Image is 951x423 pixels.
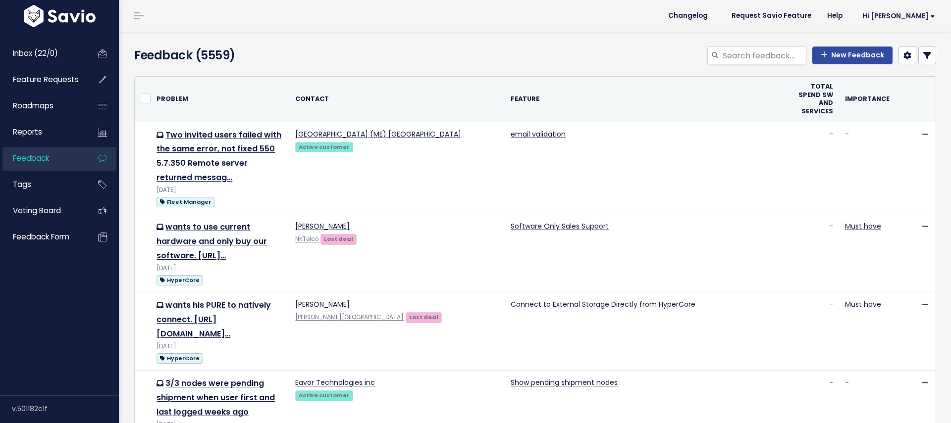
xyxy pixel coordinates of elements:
a: Active customer [295,141,353,151]
a: 3/3 nodes were pending shipment when user first and last logged weeks ago [157,377,275,418]
td: - [792,214,839,292]
span: Changelog [668,12,708,19]
a: Feedback form [2,226,82,248]
a: [PERSON_NAME][GEOGRAPHIC_DATA] [295,313,404,321]
strong: Lost deal [324,235,353,243]
a: [PERSON_NAME] [295,299,350,309]
th: Feature [505,77,792,122]
th: Contact [289,77,505,122]
a: Software Only Sales Support [511,221,609,231]
a: Tags [2,173,82,196]
a: Feature Requests [2,68,82,91]
a: Fleet Manager [157,195,214,208]
a: [GEOGRAPHIC_DATA] (ME) [GEOGRAPHIC_DATA] [295,129,461,139]
a: Must have [845,299,881,309]
div: [DATE] [157,185,283,195]
span: Voting Board [13,205,61,216]
a: Must have [845,221,881,231]
a: Feedback [2,147,82,170]
a: Help [819,8,850,23]
a: wants his PURE to natively connect. [URL][DOMAIN_NAME]… [157,299,271,339]
div: [DATE] [157,341,283,352]
strong: Lost deal [409,313,438,321]
a: Reports [2,121,82,143]
th: Total Spend SW and Services [792,77,839,122]
a: Two invited users failed with the same error, not fixed 550 5.7.350 Remote server returned messag… [157,129,281,183]
a: Roadmaps [2,94,82,117]
a: [PERSON_NAME] [295,221,350,231]
a: wants to use current hardware and only buy our software. [URL]… [157,221,267,261]
a: Connect to External Storage Directly from HyperCore [511,299,695,309]
a: email validation [511,129,566,139]
a: Lost deal [320,234,356,243]
a: New Feedback [812,47,893,64]
a: Lost deal [406,312,441,322]
span: Tags [13,179,31,189]
div: v.501182c1f [12,396,119,422]
a: HyperCore [157,352,203,364]
span: HyperCore [157,353,203,364]
span: Reports [13,127,42,137]
th: Problem [151,77,289,122]
td: - [792,122,839,214]
span: Feedback form [13,232,69,242]
td: - [839,122,896,214]
input: Search feedback... [722,47,806,64]
a: HyperCore [157,274,203,286]
span: Feedback [13,153,49,163]
span: Fleet Manager [157,197,214,207]
img: logo-white.9d6f32f41409.svg [21,5,98,27]
span: HyperCore [157,275,203,285]
span: Inbox (22/0) [13,48,58,58]
td: - [792,292,839,371]
a: Request Savio Feature [724,8,819,23]
a: Hi [PERSON_NAME] [850,8,943,24]
a: Active customer [295,390,353,400]
div: [DATE] [157,263,283,274]
strong: Active customer [299,391,350,399]
a: Show pending shipment nodes [511,377,618,387]
a: NKTelco [295,235,318,243]
span: Hi [PERSON_NAME] [862,12,935,20]
a: Eavor Technologies inc [295,377,375,387]
th: Importance [839,77,896,122]
span: Roadmaps [13,100,53,111]
span: Feature Requests [13,74,79,85]
a: Voting Board [2,199,82,222]
h4: Feedback (5559) [134,47,392,64]
a: Inbox (22/0) [2,42,82,65]
strong: Active customer [299,143,350,151]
